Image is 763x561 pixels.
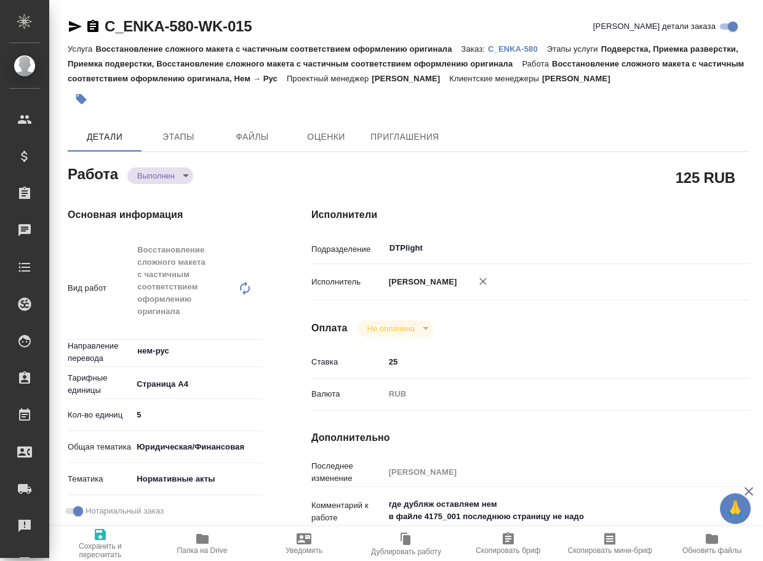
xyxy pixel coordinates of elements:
textarea: где дубляж оставляем нем в файле 4175_001 последнюю страницу не надо [385,494,713,527]
button: Выполнен [134,171,178,181]
p: Подразделение [311,243,385,256]
p: Последнее изменение [311,460,385,485]
p: Этапы услуги [547,44,601,54]
p: Валюта [311,388,385,400]
h4: Основная информация [68,208,262,222]
p: Услуга [68,44,95,54]
div: Юридическая/Финансовая [132,437,262,458]
span: Сохранить и пересчитать [57,542,144,559]
p: [PERSON_NAME] [542,74,620,83]
p: Клиентские менеджеры [449,74,542,83]
h4: Исполнители [311,208,749,222]
input: ✎ Введи что-нибудь [132,406,262,424]
span: Папка на Drive [177,546,228,555]
button: Сохранить и пересчитать [49,527,151,561]
a: C_ENKA-580 [488,43,547,54]
button: Добавить тэг [68,86,95,113]
button: 🙏 [720,493,751,524]
span: Оценки [297,129,356,145]
p: Тематика [68,473,132,485]
span: 🙏 [725,496,746,522]
p: Ставка [311,356,385,368]
button: Open [255,350,258,352]
button: Open [706,247,709,249]
span: Нотариальный заказ [86,505,164,517]
span: [PERSON_NAME] детали заказа [593,20,716,33]
p: Заказ: [461,44,488,54]
button: Скопировать ссылку [86,19,100,34]
p: C_ENKA-580 [488,44,547,54]
p: Вид работ [68,282,132,294]
span: Скопировать бриф [476,546,540,555]
button: Папка на Drive [151,527,254,561]
span: Уведомить [286,546,322,555]
a: C_ENKA-580-WK-015 [105,18,252,34]
p: Работа [522,59,552,68]
span: Скопировать мини-бриф [568,546,652,555]
h2: 125 RUB [676,167,735,188]
input: ✎ Введи что-нибудь [385,353,713,371]
p: Общая тематика [68,441,132,453]
p: Проектный менеджер [287,74,372,83]
span: Детали [75,129,134,145]
div: Выполнен [127,167,193,184]
span: Обновить файлы [682,546,742,555]
button: Удалить исполнителя [469,268,497,295]
span: Приглашения [370,129,439,145]
button: Не оплачена [364,323,418,334]
button: Скопировать бриф [457,527,559,561]
button: Скопировать мини-бриф [559,527,661,561]
h2: Работа [68,162,118,184]
p: [PERSON_NAME] [385,276,457,288]
button: Дублировать работу [355,527,457,561]
p: Направление перевода [68,340,132,365]
h4: Оплата [311,321,348,336]
p: Исполнитель [311,276,385,288]
p: Кол-во единиц [68,409,132,421]
div: Страница А4 [132,374,262,395]
input: Пустое поле [385,463,713,481]
p: Комментарий к работе [311,499,385,524]
span: Файлы [223,129,282,145]
div: Нормативные акты [132,469,262,490]
p: Тарифные единицы [68,372,132,397]
button: Обновить файлы [661,527,763,561]
h4: Дополнительно [311,430,749,445]
p: [PERSON_NAME] [372,74,449,83]
span: Этапы [149,129,208,145]
p: Восстановление сложного макета с частичным соответствием оформлению оригинала [95,44,461,54]
button: Скопировать ссылку для ЯМессенджера [68,19,82,34]
div: Выполнен [358,320,433,337]
span: Дублировать работу [371,547,441,556]
button: Уведомить [253,527,355,561]
div: RUB [385,384,713,405]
